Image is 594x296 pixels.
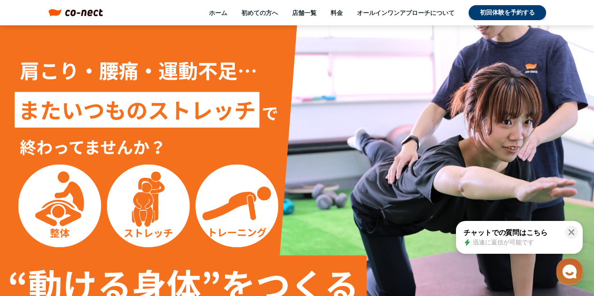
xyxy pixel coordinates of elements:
a: 料金 [331,8,343,17]
a: 店舗一覧 [292,8,316,17]
a: 初回体験を予約する [469,5,546,20]
a: ホーム [209,8,227,17]
a: 初めての方へ [241,8,278,17]
a: オールインワンアプローチについて [357,8,455,17]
